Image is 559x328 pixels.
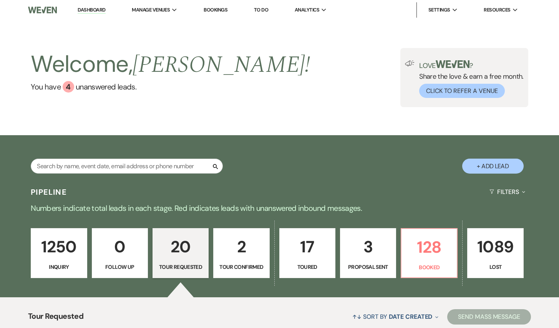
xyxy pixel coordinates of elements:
span: Analytics [295,6,319,14]
p: Toured [284,263,330,271]
p: Love ? [419,60,524,69]
button: + Add Lead [462,159,524,174]
p: 3 [345,234,391,260]
button: Send Mass Message [447,309,531,325]
input: Search by name, event date, email address or phone number [31,159,223,174]
span: [PERSON_NAME] ! [133,47,310,83]
a: You have 4 unanswered leads. [31,81,310,93]
span: Tour Requested [28,310,83,327]
p: 1089 [472,234,518,260]
span: Settings [428,6,450,14]
button: Click to Refer a Venue [419,84,505,98]
a: 2Tour Confirmed [213,228,269,278]
span: Date Created [389,313,432,321]
a: 128Booked [401,228,458,278]
p: 17 [284,234,330,260]
p: Lost [472,263,518,271]
a: 1250Inquiry [31,228,87,278]
p: Follow Up [97,263,143,271]
p: Tour Confirmed [218,263,264,271]
a: Bookings [204,7,227,13]
a: 1089Lost [467,228,523,278]
p: 128 [406,234,452,260]
p: Tour Requested [158,263,204,271]
p: 2 [218,234,264,260]
a: 0Follow Up [92,228,148,278]
img: loud-speaker-illustration.svg [405,60,415,66]
h3: Pipeline [31,187,67,197]
h2: Welcome, [31,48,310,81]
p: Proposal Sent [345,263,391,271]
p: 1250 [36,234,82,260]
p: Numbers indicate total leads in each stage. Red indicates leads with unanswered inbound messages. [3,202,556,214]
a: 20Tour Requested [153,228,209,278]
div: 4 [63,81,74,93]
p: Booked [406,263,452,272]
p: 0 [97,234,143,260]
a: 3Proposal Sent [340,228,396,278]
p: 20 [158,234,204,260]
img: weven-logo-green.svg [436,60,470,68]
button: Filters [486,182,528,202]
a: To Do [254,7,268,13]
span: Resources [484,6,510,14]
div: Share the love & earn a free month. [415,60,524,98]
a: Dashboard [78,7,105,14]
span: ↑↓ [352,313,362,321]
button: Sort By Date Created [349,306,441,327]
p: Inquiry [36,263,82,271]
a: 17Toured [279,228,335,278]
img: Weven Logo [28,2,57,18]
span: Manage Venues [132,6,170,14]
